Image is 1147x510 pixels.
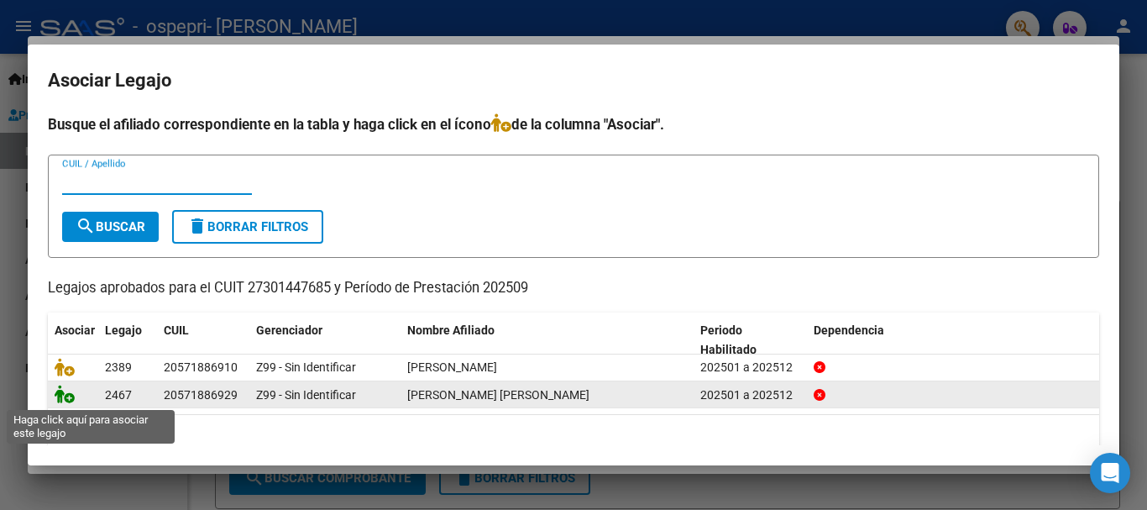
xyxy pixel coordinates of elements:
button: Borrar Filtros [172,210,323,244]
span: GONZALEZ FERNANDEZ LAUTARO NAHUEL [407,388,589,402]
datatable-header-cell: Gerenciador [249,313,401,368]
span: Nombre Afiliado [407,323,495,337]
span: CUIL [164,323,189,337]
h2: Asociar Legajo [48,65,1099,97]
div: Open Intercom Messenger [1090,453,1130,493]
span: Dependencia [814,323,884,337]
div: 202501 a 202512 [700,386,800,405]
mat-icon: search [76,216,96,236]
datatable-header-cell: CUIL [157,313,249,368]
p: Legajos aprobados para el CUIT 27301447685 y Período de Prestación 202509 [48,278,1099,299]
datatable-header-cell: Asociar [48,313,98,368]
button: Buscar [62,212,159,242]
span: Z99 - Sin Identificar [256,360,356,374]
span: Asociar [55,323,95,337]
span: 2389 [105,360,132,374]
span: Legajo [105,323,142,337]
span: Buscar [76,219,145,234]
datatable-header-cell: Nombre Afiliado [401,313,694,368]
mat-icon: delete [187,216,207,236]
div: 20571886929 [164,386,238,405]
h4: Busque el afiliado correspondiente en la tabla y haga click en el ícono de la columna "Asociar". [48,113,1099,135]
div: 202501 a 202512 [700,358,800,377]
datatable-header-cell: Periodo Habilitado [694,313,807,368]
datatable-header-cell: Dependencia [807,313,1100,368]
datatable-header-cell: Legajo [98,313,157,368]
span: Gerenciador [256,323,322,337]
span: 2467 [105,388,132,402]
span: Z99 - Sin Identificar [256,388,356,402]
span: GONZALEZ FERNANDEZ JEREMIAS DAVID [407,360,497,374]
span: Borrar Filtros [187,219,308,234]
div: 20571886910 [164,358,238,377]
span: Periodo Habilitado [700,323,757,356]
div: 2 registros [48,415,1099,457]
